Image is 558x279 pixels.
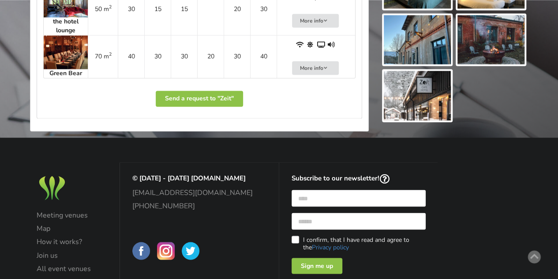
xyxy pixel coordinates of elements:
[132,174,267,182] p: © [DATE] - [DATE] [DOMAIN_NAME]
[292,258,342,274] div: Sign me up
[132,188,267,196] a: [EMAIL_ADDRESS][DOMAIN_NAME]
[37,264,108,272] a: All event venues
[49,69,82,77] strong: Green Bear
[197,35,224,78] td: 20
[132,242,150,260] img: BalticMeetingRooms on Facebook
[457,15,524,65] img: Zeit | Ligatne | Event place - gallery picture
[132,202,267,210] a: [PHONE_NUMBER]
[317,41,326,49] span: Projector and screen
[224,35,250,78] td: 30
[292,14,339,27] button: More info
[44,35,88,69] img: Conference rooms | Ligatne | Zeit | picture
[292,236,426,251] label: I confirm, that I have read and agree to the
[37,224,108,232] a: Map
[384,15,451,65] img: Zeit | Ligatne | Event place - gallery picture
[311,243,348,251] a: Privacy policy
[156,91,243,107] button: Send a request to "Zeit"
[328,41,337,49] span: Built-in audio system
[144,35,171,78] td: 30
[292,61,339,75] button: More info
[109,51,112,57] sup: 2
[88,35,118,78] td: 70 m
[157,242,175,260] img: BalticMeetingRooms on Instagram
[296,41,305,49] span: WiFi
[250,35,277,78] td: 40
[292,174,426,184] p: Subscribe to our newsletter!
[171,35,197,78] td: 30
[53,17,79,34] strong: the hotel lounge
[118,35,144,78] td: 40
[182,242,199,260] img: BalticMeetingRooms on Twitter
[37,211,108,219] a: Meeting venues
[384,71,451,120] img: Zeit | Ligatne | Event place - gallery picture
[37,251,108,259] a: Join us
[37,174,67,203] img: Baltic Meeting Rooms
[109,4,112,10] sup: 2
[37,237,108,245] a: How it works?
[307,41,315,49] span: Natural lighting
